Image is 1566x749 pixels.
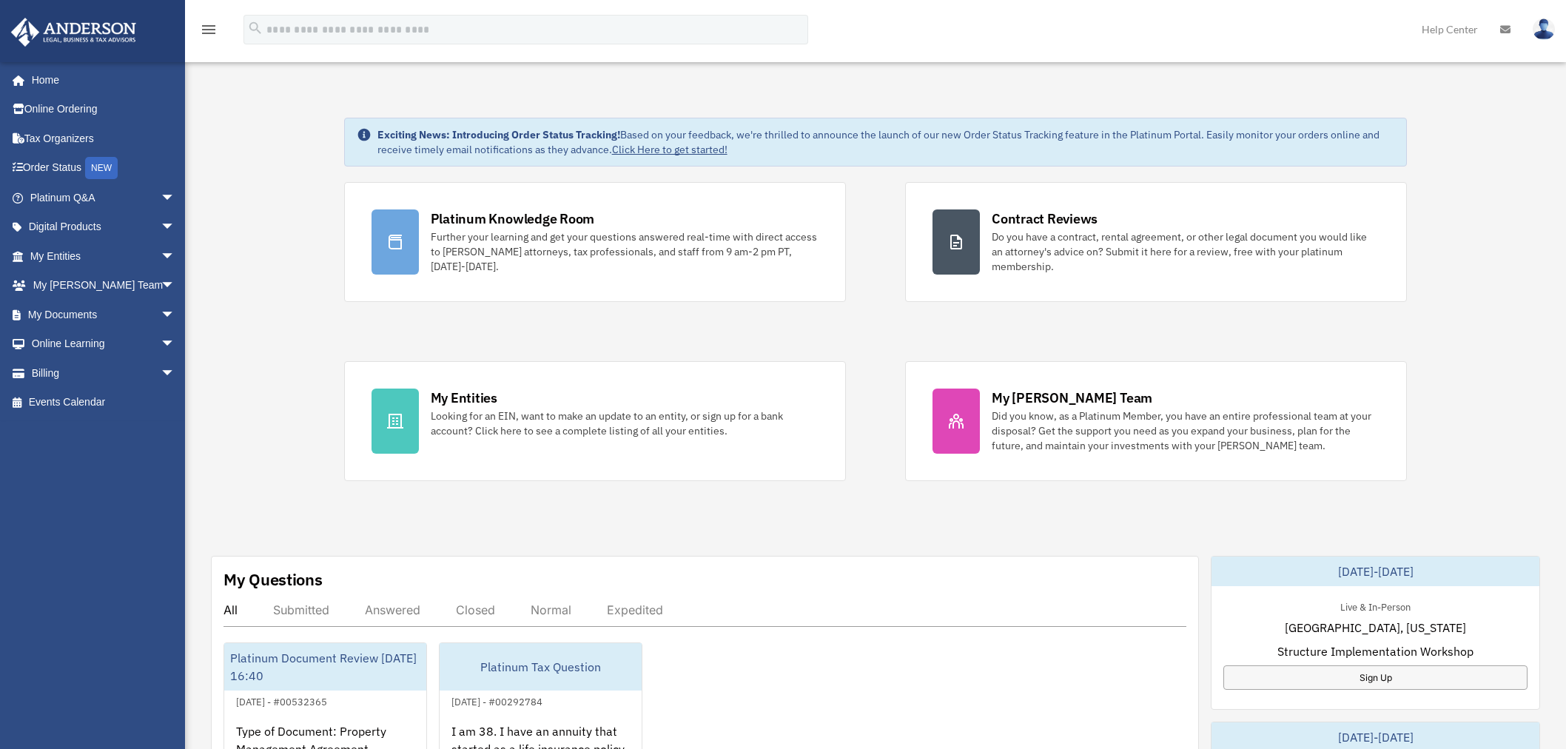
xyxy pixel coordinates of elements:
[224,693,339,708] div: [DATE] - #00532365
[531,602,571,617] div: Normal
[161,183,190,213] span: arrow_drop_down
[1223,665,1528,690] a: Sign Up
[992,229,1380,274] div: Do you have a contract, rental agreement, or other legal document you would like an attorney's ad...
[992,389,1152,407] div: My [PERSON_NAME] Team
[224,602,238,617] div: All
[10,124,198,153] a: Tax Organizers
[607,602,663,617] div: Expedited
[1328,598,1422,614] div: Live & In-Person
[431,409,819,438] div: Looking for an EIN, want to make an update to an entity, or sign up for a bank account? Click her...
[161,241,190,272] span: arrow_drop_down
[224,568,323,591] div: My Questions
[1533,19,1555,40] img: User Pic
[10,212,198,242] a: Digital Productsarrow_drop_down
[200,21,218,38] i: menu
[10,241,198,271] a: My Entitiesarrow_drop_down
[377,128,620,141] strong: Exciting News: Introducing Order Status Tracking!
[10,95,198,124] a: Online Ordering
[10,65,190,95] a: Home
[10,183,198,212] a: Platinum Q&Aarrow_drop_down
[85,157,118,179] div: NEW
[1285,619,1466,637] span: [GEOGRAPHIC_DATA], [US_STATE]
[161,300,190,330] span: arrow_drop_down
[377,127,1395,157] div: Based on your feedback, we're thrilled to announce the launch of our new Order Status Tracking fe...
[905,361,1407,481] a: My [PERSON_NAME] Team Did you know, as a Platinum Member, you have an entire professional team at...
[456,602,495,617] div: Closed
[161,358,190,389] span: arrow_drop_down
[612,143,727,156] a: Click Here to get started!
[440,693,554,708] div: [DATE] - #00292784
[247,20,263,36] i: search
[365,602,420,617] div: Answered
[10,300,198,329] a: My Documentsarrow_drop_down
[1277,642,1473,660] span: Structure Implementation Workshop
[7,18,141,47] img: Anderson Advisors Platinum Portal
[431,389,497,407] div: My Entities
[992,209,1098,228] div: Contract Reviews
[344,361,846,481] a: My Entities Looking for an EIN, want to make an update to an entity, or sign up for a bank accoun...
[161,212,190,243] span: arrow_drop_down
[10,271,198,300] a: My [PERSON_NAME] Teamarrow_drop_down
[200,26,218,38] a: menu
[440,643,642,691] div: Platinum Tax Question
[10,329,198,359] a: Online Learningarrow_drop_down
[10,388,198,417] a: Events Calendar
[1212,557,1539,586] div: [DATE]-[DATE]
[905,182,1407,302] a: Contract Reviews Do you have a contract, rental agreement, or other legal document you would like...
[431,209,595,228] div: Platinum Knowledge Room
[10,358,198,388] a: Billingarrow_drop_down
[344,182,846,302] a: Platinum Knowledge Room Further your learning and get your questions answered real-time with dire...
[161,271,190,301] span: arrow_drop_down
[273,602,329,617] div: Submitted
[992,409,1380,453] div: Did you know, as a Platinum Member, you have an entire professional team at your disposal? Get th...
[161,329,190,360] span: arrow_drop_down
[431,229,819,274] div: Further your learning and get your questions answered real-time with direct access to [PERSON_NAM...
[10,153,198,184] a: Order StatusNEW
[224,643,426,691] div: Platinum Document Review [DATE] 16:40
